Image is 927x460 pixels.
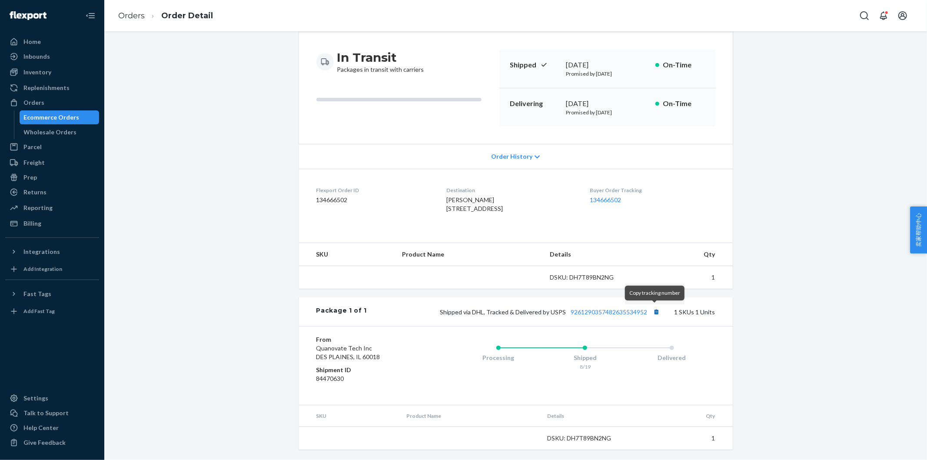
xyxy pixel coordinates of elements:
div: [DATE] [566,99,648,109]
a: 9261290357482635534952 [571,308,648,316]
dd: 84470630 [316,374,420,383]
th: SKU [299,243,395,266]
div: Billing [23,219,41,228]
div: Integrations [23,247,60,256]
a: Freight [5,156,99,170]
a: Orders [118,11,145,20]
div: Package 1 of 1 [316,306,367,317]
div: Fast Tags [23,290,51,298]
a: Home [5,35,99,49]
p: Delivering [510,99,559,109]
div: Help Center [23,423,59,432]
div: Shipped [542,353,628,362]
div: Replenishments [23,83,70,92]
a: Parcel [5,140,99,154]
button: Close Navigation [82,7,99,24]
span: [PERSON_NAME] [STREET_ADDRESS] [446,196,503,212]
dt: From [316,335,420,344]
dt: Shipment ID [316,366,420,374]
ol: breadcrumbs [111,3,220,29]
div: [DATE] [566,60,648,70]
p: Shipped [510,60,559,70]
a: Talk to Support [5,406,99,420]
div: Reporting [23,203,53,212]
a: Wholesale Orders [20,125,100,139]
a: Returns [5,185,99,199]
dd: 134666502 [316,196,432,204]
a: Prep [5,170,99,184]
button: Fast Tags [5,287,99,301]
p: Promised by [DATE] [566,70,648,77]
div: Parcel [23,143,42,151]
dt: Destination [446,187,576,194]
a: Billing [5,217,99,230]
div: Orders [23,98,44,107]
div: Returns [23,188,47,197]
dt: Flexport Order ID [316,187,432,194]
div: Delivered [628,353,715,362]
a: Replenishments [5,81,99,95]
button: Copy tracking number [651,306,662,317]
dt: Buyer Order Tracking [590,187,715,194]
span: Shipped via DHL, Tracked & Delivered by USPS [440,308,662,316]
a: Add Integration [5,262,99,276]
div: Inbounds [23,52,50,61]
div: Add Integration [23,265,62,273]
a: Order Detail [161,11,213,20]
div: Give Feedback [23,438,66,447]
span: Copy tracking number [629,290,680,296]
div: Settings [23,394,48,403]
div: Ecommerce Orders [24,113,80,122]
th: Product Name [395,243,543,266]
th: Details [540,405,636,427]
p: On-Time [663,60,705,70]
p: On-Time [663,99,705,109]
a: Help Center [5,421,99,435]
th: SKU [299,405,400,427]
div: DSKU: DH7T89BN2NG [550,273,632,282]
div: Talk to Support [23,409,69,417]
button: 卖家帮助中心 [910,207,927,253]
a: 134666502 [590,196,621,203]
span: Quanovate Tech Inc DES PLAINES, IL 60018 [316,344,380,360]
button: Give Feedback [5,436,99,450]
a: Add Fast Tag [5,304,99,318]
button: Open account menu [894,7,911,24]
th: Product Name [399,405,540,427]
div: 1 SKUs 1 Units [367,306,715,317]
a: Settings [5,391,99,405]
a: Reporting [5,201,99,215]
img: Flexport logo [10,11,47,20]
span: Order History [491,152,532,161]
a: Inventory [5,65,99,79]
div: Home [23,37,41,46]
button: Open Search Box [856,7,873,24]
div: Processing [455,353,542,362]
a: Inbounds [5,50,99,63]
div: Packages in transit with carriers [337,50,424,74]
div: Add Fast Tag [23,307,55,315]
th: Details [543,243,639,266]
th: Qty [638,243,732,266]
div: 8/19 [542,363,628,370]
div: Freight [23,158,45,167]
td: 1 [636,427,733,450]
h3: In Transit [337,50,424,65]
button: Integrations [5,245,99,259]
div: DSKU: DH7T89BN2NG [547,434,629,443]
a: Orders [5,96,99,110]
div: Inventory [23,68,51,77]
div: Wholesale Orders [24,128,77,137]
a: Ecommerce Orders [20,110,100,124]
p: Promised by [DATE] [566,109,648,116]
div: Prep [23,173,37,182]
td: 1 [638,266,732,289]
th: Qty [636,405,733,427]
button: Open notifications [875,7,892,24]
